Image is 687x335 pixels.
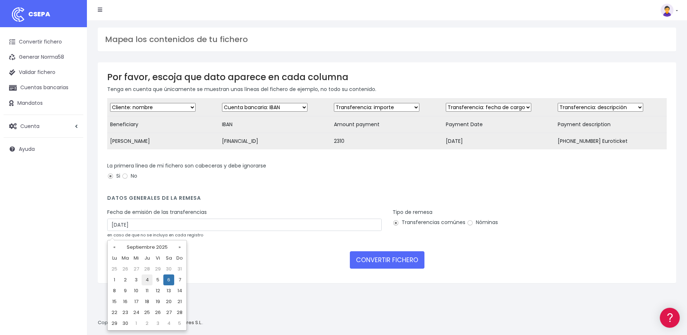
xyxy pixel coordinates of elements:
td: 27 [163,307,174,318]
a: General [7,156,138,167]
td: 15 [109,296,120,307]
td: 5 [174,318,185,329]
th: Mi [131,253,142,264]
a: Perfiles de empresas [7,125,138,137]
div: Información general [7,50,138,57]
th: » [174,242,185,253]
h3: Por favor, escoja que dato aparece en cada columna [107,72,667,82]
label: Nóminas [467,219,498,226]
td: 4 [142,274,152,285]
td: 7 [174,274,185,285]
td: 26 [152,307,163,318]
div: Convertir ficheros [7,80,138,87]
th: Sa [163,253,174,264]
div: Programadores [7,174,138,181]
td: 21 [174,296,185,307]
td: 25 [142,307,152,318]
a: POWERED BY ENCHANT [100,209,139,216]
a: Generar Norma58 [4,50,83,65]
td: 28 [174,307,185,318]
button: Contáctanos [7,194,138,207]
td: [FINANCIAL_ID] [219,133,331,150]
h4: Datos generales de la remesa [107,195,667,205]
td: [DATE] [443,133,555,150]
th: Ma [120,253,131,264]
th: Ju [142,253,152,264]
img: profile [661,4,674,17]
a: Problemas habituales [7,103,138,114]
a: Convertir fichero [4,34,83,50]
td: 22 [109,307,120,318]
td: 10 [131,285,142,296]
td: 29 [109,318,120,329]
td: 24 [131,307,142,318]
td: 19 [152,296,163,307]
td: 30 [120,318,131,329]
th: « [109,242,120,253]
td: [PHONE_NUMBER] Euroticket [555,133,667,150]
td: 20 [163,296,174,307]
td: 30 [163,264,174,274]
td: 3 [152,318,163,329]
a: Cuenta [4,119,83,134]
td: 4 [163,318,174,329]
th: Septiembre 2025 [120,242,174,253]
a: Validar fichero [4,65,83,80]
label: No [122,172,137,180]
a: Videotutoriales [7,114,138,125]
label: Transferencias comúnes [393,219,465,226]
span: Cuenta [20,122,39,129]
span: Ayuda [19,145,35,153]
td: 2 [142,318,152,329]
td: Payment Date [443,116,555,133]
td: 9 [120,285,131,296]
span: CSEPA [28,9,50,18]
td: 2 [120,274,131,285]
td: 14 [174,285,185,296]
label: La primera línea de mi fichero son cabeceras y debe ignorarse [107,162,266,170]
td: 17 [131,296,142,307]
td: 5 [152,274,163,285]
th: Vi [152,253,163,264]
p: Copyright © 2025 . [98,319,203,327]
h3: Mapea los contenidos de tu fichero [105,35,669,44]
td: 29 [152,264,163,274]
td: 28 [142,264,152,274]
label: Tipo de remesa [393,208,432,216]
a: Mandatos [4,96,83,111]
td: 31 [174,264,185,274]
td: IBAN [219,116,331,133]
td: Beneficiary [107,116,219,133]
td: 1 [109,274,120,285]
div: Facturación [7,144,138,151]
a: Cuentas bancarias [4,80,83,95]
td: 23 [120,307,131,318]
label: Si [107,172,120,180]
td: 1 [131,318,142,329]
td: 3 [131,274,142,285]
td: 11 [142,285,152,296]
td: 25 [109,264,120,274]
td: 16 [120,296,131,307]
td: 18 [142,296,152,307]
td: 8 [109,285,120,296]
th: Lu [109,253,120,264]
td: 27 [131,264,142,274]
td: Payment description [555,116,667,133]
a: Información general [7,62,138,73]
td: 2310 [331,133,443,150]
td: 12 [152,285,163,296]
label: Fecha de emisión de las transferencias [107,208,207,216]
th: Do [174,253,185,264]
a: Formatos [7,92,138,103]
img: logo [9,5,27,24]
td: 26 [120,264,131,274]
a: API [7,185,138,197]
td: [PERSON_NAME] [107,133,219,150]
td: 13 [163,285,174,296]
td: 6 [163,274,174,285]
p: Tenga en cuenta que únicamente se muestran unas líneas del fichero de ejemplo, no todo su contenido. [107,85,667,93]
button: CONVERTIR FICHERO [350,251,424,269]
small: en caso de que no se incluya en cada registro [107,232,203,238]
td: Amount payment [331,116,443,133]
